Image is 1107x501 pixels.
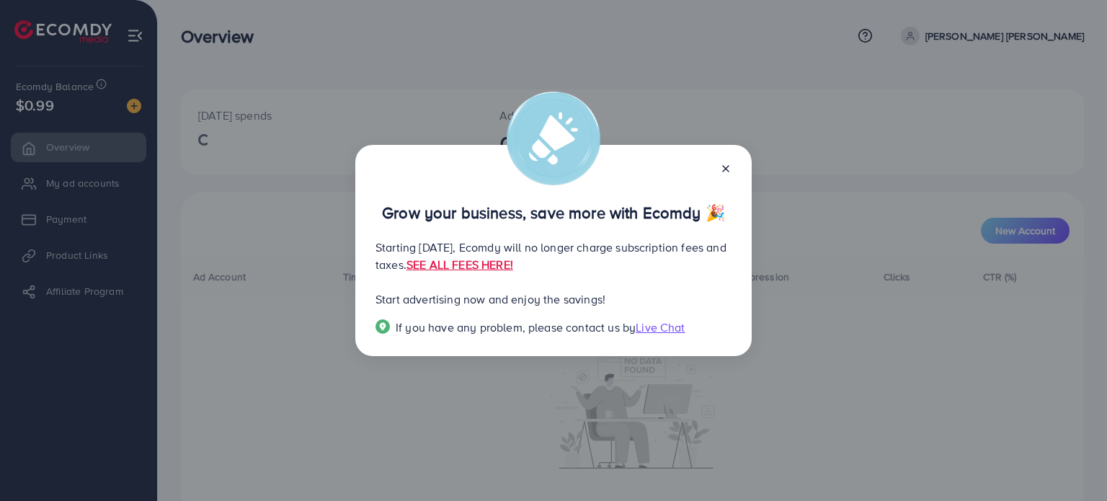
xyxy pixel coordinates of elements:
[375,239,732,273] p: Starting [DATE], Ecomdy will no longer charge subscription fees and taxes.
[396,319,636,335] span: If you have any problem, please contact us by
[375,319,390,334] img: Popup guide
[636,319,685,335] span: Live Chat
[507,92,600,185] img: alert
[406,257,513,272] a: SEE ALL FEES HERE!
[375,204,732,221] p: Grow your business, save more with Ecomdy 🎉
[375,291,732,308] p: Start advertising now and enjoy the savings!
